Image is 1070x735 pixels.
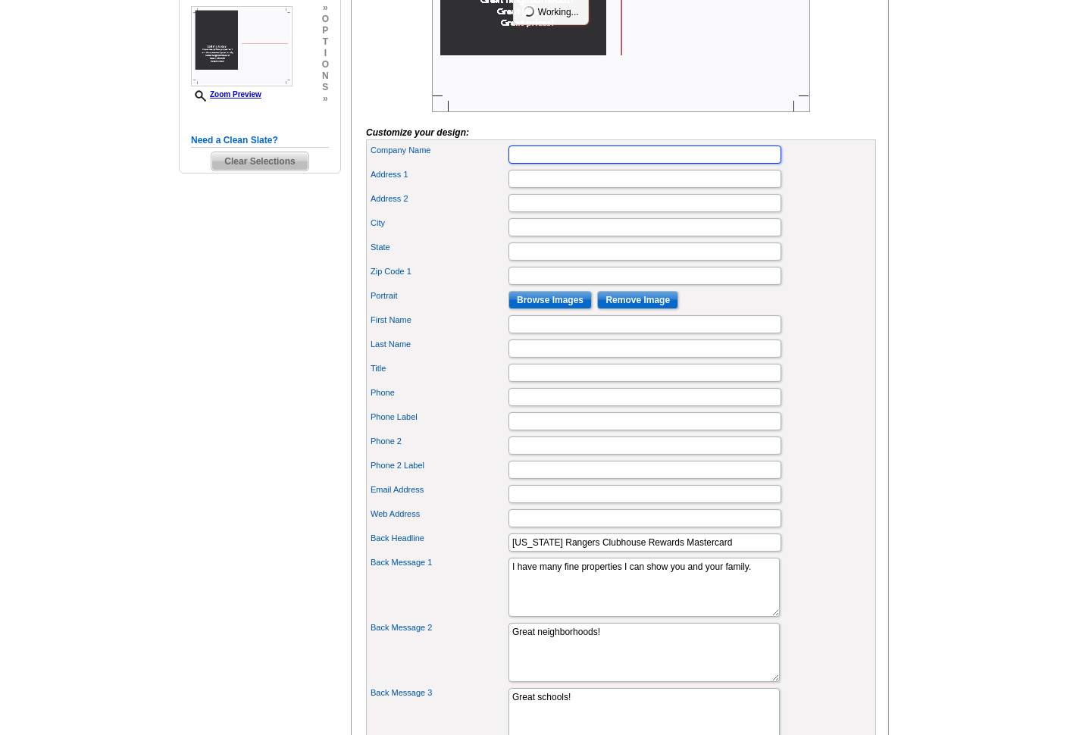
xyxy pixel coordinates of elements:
span: » [322,2,329,14]
label: First Name [371,314,507,327]
label: Back Message 1 [371,556,507,569]
span: » [322,93,329,105]
label: City [371,217,507,230]
span: o [322,14,329,25]
label: Phone 2 Label [371,459,507,472]
label: Back Message 3 [371,687,507,699]
iframe: LiveChat chat widget [767,383,1070,735]
label: Phone Label [371,411,507,424]
label: Web Address [371,508,507,521]
h5: Need a Clean Slate? [191,133,329,148]
span: i [322,48,329,59]
textarea: Great neighborhoods! [508,623,780,682]
span: o [322,59,329,70]
span: Clear Selections [211,152,308,170]
label: Zip Code 1 [371,265,507,278]
label: Email Address [371,483,507,496]
label: Back Message 2 [371,621,507,634]
label: Phone 2 [371,435,507,448]
textarea: I have many fine properties I can show you and your family. [508,558,780,617]
img: loading... [523,5,535,17]
label: Address 2 [371,192,507,205]
img: Z18900665_00001_1.jpg [191,6,293,86]
input: Remove Image [597,291,678,309]
label: State [371,241,507,254]
span: s [322,82,329,93]
label: Phone [371,386,507,399]
label: Back Headline [371,532,507,545]
label: Title [371,362,507,375]
label: Address 1 [371,168,507,181]
span: t [322,36,329,48]
input: Browse Images [508,291,592,309]
span: p [322,25,329,36]
label: Portrait [371,289,507,302]
i: Customize your design: [366,127,469,138]
label: Last Name [371,338,507,351]
span: n [322,70,329,82]
label: Company Name [371,144,507,157]
a: Zoom Preview [191,90,261,99]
